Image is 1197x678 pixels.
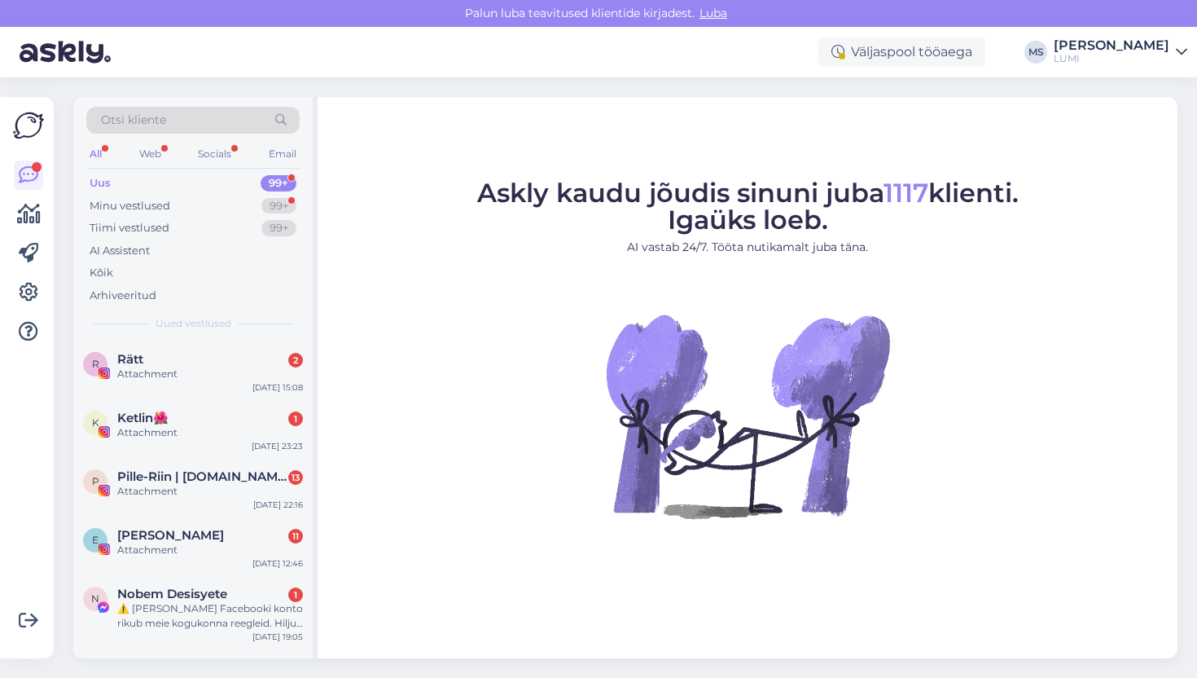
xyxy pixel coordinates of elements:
div: Minu vestlused [90,198,170,214]
div: 99+ [261,175,296,192]
a: [PERSON_NAME]LUMI [1054,39,1187,65]
span: K [92,416,99,429]
div: AI Assistent [90,243,150,259]
div: [DATE] 12:46 [252,557,303,570]
img: Askly Logo [13,110,44,141]
div: Email [265,143,300,165]
span: Otsi kliente [101,112,166,129]
div: Väljaspool tööaega [818,37,985,67]
div: 1 [288,588,303,602]
span: N [91,592,99,605]
p: AI vastab 24/7. Tööta nutikamalt juba täna. [477,239,1019,256]
div: Web [136,143,164,165]
span: Askly kaudu jõudis sinuni juba klienti. Igaüks loeb. [477,177,1019,236]
div: ⚠️ [PERSON_NAME] Facebooki konto rikub meie kogukonna reegleid. Hiljuti on meie süsteem saanud ka... [117,601,303,631]
div: Attachment [117,543,303,557]
div: [DATE] 19:05 [252,631,303,643]
div: Socials [195,143,235,165]
div: 1 [288,412,303,426]
span: E [92,534,99,546]
div: [DATE] 15:08 [252,381,303,394]
div: Attachment [117,367,303,381]
span: Nobem Desisyete [117,587,227,601]
div: [DATE] 23:23 [252,440,303,452]
span: P [92,475,99,487]
div: [PERSON_NAME] [1054,39,1169,52]
span: Uued vestlused [156,316,231,331]
div: Uus [90,175,111,192]
div: Attachment [117,484,303,499]
span: Ketlin🌺 [117,411,169,425]
div: 2 [288,353,303,368]
div: LUMI [1054,52,1169,65]
div: 11 [288,529,303,544]
div: 99+ [261,198,296,214]
div: Kõik [90,265,113,281]
span: Pille-Riin | treenerpilleriin.ee [117,469,287,484]
img: No Chat active [601,269,894,562]
span: Elis Loik [117,528,224,543]
div: Tiimi vestlused [90,220,169,236]
span: Luba [695,6,732,20]
div: Attachment [117,425,303,440]
div: 13 [288,470,303,485]
div: 99+ [261,220,296,236]
span: Rätt [117,352,143,367]
div: Arhiveeritud [90,288,156,304]
div: [DATE] 22:16 [253,499,303,511]
span: 1117 [883,177,928,209]
span: R [92,358,99,370]
div: All [86,143,105,165]
div: MS [1024,41,1047,64]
